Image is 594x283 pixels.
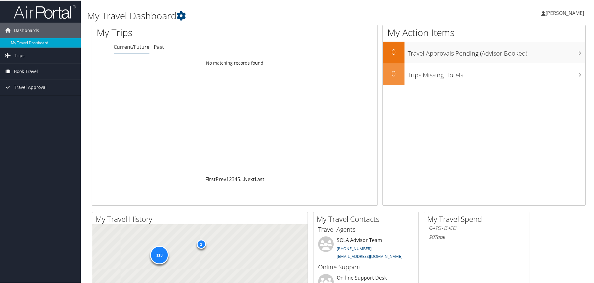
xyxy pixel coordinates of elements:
[427,213,529,224] h2: My Travel Spend
[408,67,585,79] h3: Trips Missing Hotels
[229,175,232,182] a: 2
[429,233,434,240] span: $0
[383,41,585,63] a: 0Travel Approvals Pending (Advisor Booked)
[97,25,254,39] h1: My Trips
[14,63,38,79] span: Book Travel
[318,262,414,271] h3: Online Support
[255,175,264,182] a: Last
[114,43,149,50] a: Current/Future
[237,175,240,182] a: 5
[429,233,524,240] h6: Total
[216,175,226,182] a: Prev
[14,79,47,94] span: Travel Approval
[383,68,404,78] h2: 0
[87,9,423,22] h1: My Travel Dashboard
[315,236,417,261] li: SOLA Advisor Team
[383,63,585,84] a: 0Trips Missing Hotels
[150,245,169,264] div: 110
[318,225,414,233] h3: Travel Agents
[14,47,25,63] span: Trips
[95,213,308,224] h2: My Travel History
[546,9,584,16] span: [PERSON_NAME]
[337,245,372,251] a: [PHONE_NUMBER]
[383,46,404,57] h2: 0
[205,175,216,182] a: First
[232,175,235,182] a: 3
[337,253,402,258] a: [EMAIL_ADDRESS][DOMAIN_NAME]
[429,225,524,231] h6: [DATE] - [DATE]
[317,213,418,224] h2: My Travel Contacts
[541,3,590,22] a: [PERSON_NAME]
[226,175,229,182] a: 1
[92,57,377,68] td: No matching records found
[14,4,76,19] img: airportal-logo.png
[235,175,237,182] a: 4
[154,43,164,50] a: Past
[196,239,206,248] div: 2
[244,175,255,182] a: Next
[408,45,585,57] h3: Travel Approvals Pending (Advisor Booked)
[14,22,39,38] span: Dashboards
[383,25,585,39] h1: My Action Items
[240,175,244,182] span: …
